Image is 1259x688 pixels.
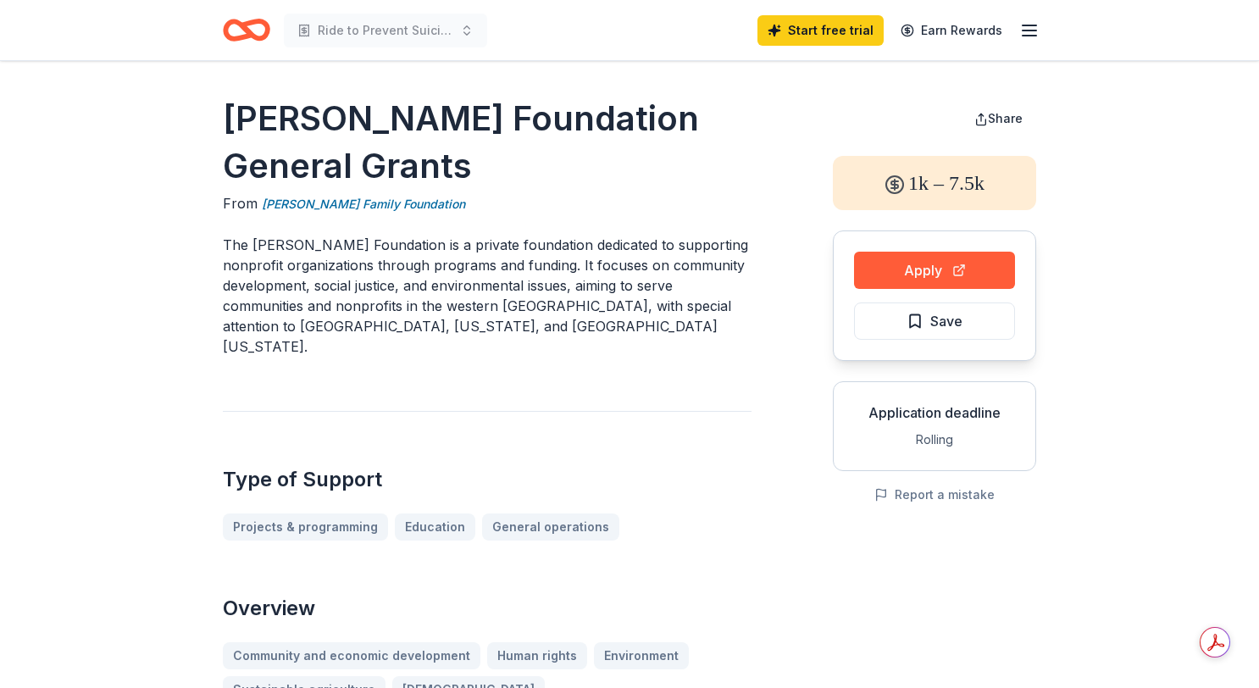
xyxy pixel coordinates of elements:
[757,15,884,46] a: Start free trial
[262,194,465,214] a: [PERSON_NAME] Family Foundation
[223,466,752,493] h2: Type of Support
[874,485,995,505] button: Report a mistake
[961,102,1036,136] button: Share
[223,513,388,541] a: Projects & programming
[223,235,752,357] p: The [PERSON_NAME] Foundation is a private foundation dedicated to supporting nonprofit organizati...
[223,595,752,622] h2: Overview
[847,430,1022,450] div: Rolling
[482,513,619,541] a: General operations
[988,111,1023,125] span: Share
[930,310,962,332] span: Save
[854,302,1015,340] button: Save
[854,252,1015,289] button: Apply
[890,15,1012,46] a: Earn Rewards
[223,193,752,214] div: From
[284,14,487,47] button: Ride to Prevent Suicide
[223,95,752,190] h1: [PERSON_NAME] Foundation General Grants
[223,10,270,50] a: Home
[833,156,1036,210] div: 1k – 7.5k
[318,20,453,41] span: Ride to Prevent Suicide
[847,402,1022,423] div: Application deadline
[395,513,475,541] a: Education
